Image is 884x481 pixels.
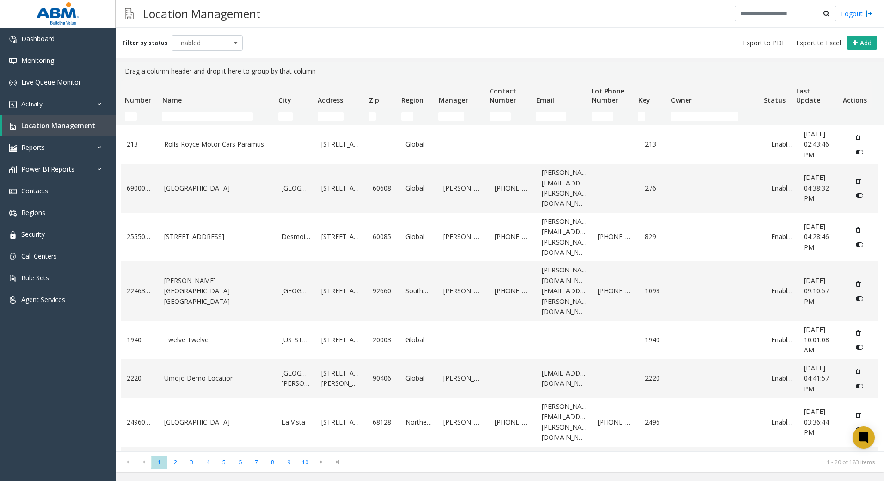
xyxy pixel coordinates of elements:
[329,456,345,469] span: Go to the last page
[645,286,667,296] a: 1098
[121,62,878,80] div: Drag a column header and drop it here to group by that column
[804,407,840,438] a: [DATE] 03:36:44 PM
[645,373,667,383] a: 2220
[127,232,153,242] a: 25550063
[264,456,281,469] span: Page 8
[162,112,253,121] input: Name Filter
[125,112,137,121] input: Number Filter
[851,291,868,306] button: Disable
[443,373,484,383] a: [PERSON_NAME]
[365,108,398,125] td: Zip Filter
[804,173,840,203] a: [DATE] 04:38:32 PM
[401,112,413,121] input: Region Filter
[443,232,484,242] a: [PERSON_NAME]
[490,112,511,121] input: Contact Number Filter
[671,96,692,105] span: Owner
[164,232,270,242] a: [STREET_ADDRESS]
[739,37,789,49] button: Export to PDF
[21,186,48,195] span: Contacts
[645,183,667,193] a: 276
[127,183,153,193] a: 69000276
[771,286,793,296] a: Enabled
[401,96,424,105] span: Region
[9,231,17,239] img: 'icon'
[158,108,274,125] td: Name Filter
[278,96,291,105] span: City
[792,37,845,49] button: Export to Excel
[282,183,310,193] a: [GEOGRAPHIC_DATA]
[495,286,530,296] a: [PHONE_NUMBER]
[851,145,868,160] button: Disable
[532,108,588,125] td: Email Filter
[405,335,432,345] a: Global
[839,108,872,125] td: Actions Filter
[804,222,829,252] span: [DATE] 04:28:46 PM
[645,139,667,149] a: 213
[796,38,841,48] span: Export to Excel
[164,276,270,307] a: [PERSON_NAME][GEOGRAPHIC_DATA] [GEOGRAPHIC_DATA]
[804,364,829,393] span: [DATE] 04:41:57 PM
[9,296,17,304] img: 'icon'
[405,183,432,193] a: Global
[21,56,54,65] span: Monitoring
[281,456,297,469] span: Page 9
[321,417,362,427] a: [STREET_ADDRESS]
[598,417,633,427] a: [PHONE_NUMBER]
[542,216,587,258] a: [PERSON_NAME][EMAIL_ADDRESS][PERSON_NAME][DOMAIN_NAME]
[21,295,65,304] span: Agent Services
[351,458,875,466] kendo-pager-info: 1 - 20 of 183 items
[21,165,74,173] span: Power BI Reports
[804,276,840,307] a: [DATE] 09:10:57 PM
[373,286,394,296] a: 92660
[125,96,151,105] span: Number
[315,458,327,466] span: Go to the next page
[164,417,270,427] a: [GEOGRAPHIC_DATA]
[542,368,587,389] a: [EMAIL_ADDRESS][DOMAIN_NAME]
[645,335,667,345] a: 1940
[847,36,877,50] button: Add
[9,79,17,86] img: 'icon'
[760,108,792,125] td: Status Filter
[804,129,840,160] a: [DATE] 02:43:46 PM
[313,456,329,469] span: Go to the next page
[321,183,362,193] a: [STREET_ADDRESS]
[9,253,17,260] img: 'icon'
[486,108,532,125] td: Contact Number Filter
[21,78,81,86] span: Live Queue Monitor
[645,417,667,427] a: 2496
[536,96,554,105] span: Email
[162,96,182,105] span: Name
[9,188,17,195] img: 'icon'
[495,183,530,193] a: [PHONE_NUMBER]
[592,112,613,121] input: Lot Phone Number Filter
[804,276,829,306] span: [DATE] 09:10:57 PM
[638,96,650,105] span: Key
[2,115,116,136] a: Location Management
[592,86,624,105] span: Lot Phone Number
[851,326,866,340] button: Delete
[667,108,760,125] td: Owner Filter
[771,417,793,427] a: Enabled
[851,188,868,203] button: Disable
[851,378,868,393] button: Disable
[405,232,432,242] a: Global
[138,2,265,25] h3: Location Management
[443,183,484,193] a: [PERSON_NAME]
[634,108,667,125] td: Key Filter
[542,401,587,443] a: [PERSON_NAME][EMAIL_ADDRESS][PERSON_NAME][DOMAIN_NAME]
[282,417,310,427] a: La Vista
[216,456,232,469] span: Page 5
[21,143,45,152] span: Reports
[164,139,270,149] a: Rolls-Royce Motor Cars Paramus
[200,456,216,469] span: Page 4
[282,335,310,345] a: [US_STATE]
[771,335,793,345] a: Enabled
[435,108,486,125] td: Manager Filter
[851,340,868,355] button: Disable
[275,108,314,125] td: City Filter
[804,407,829,437] span: [DATE] 03:36:44 PM
[151,456,167,469] span: Page 1
[645,232,667,242] a: 829
[127,417,153,427] a: 24960002
[839,80,872,108] th: Actions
